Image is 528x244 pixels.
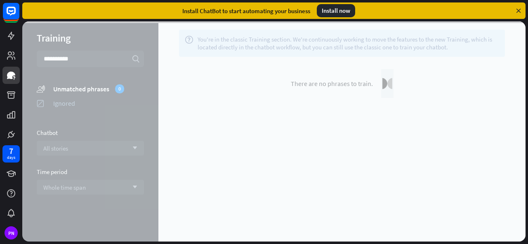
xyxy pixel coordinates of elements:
div: days [7,155,15,160]
a: 7 days [2,145,20,163]
div: PN [5,226,18,239]
button: Open LiveChat chat widget [7,3,31,28]
div: Install ChatBot to start automating your business [182,7,310,15]
div: Install now [317,4,355,17]
div: 7 [9,147,13,155]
